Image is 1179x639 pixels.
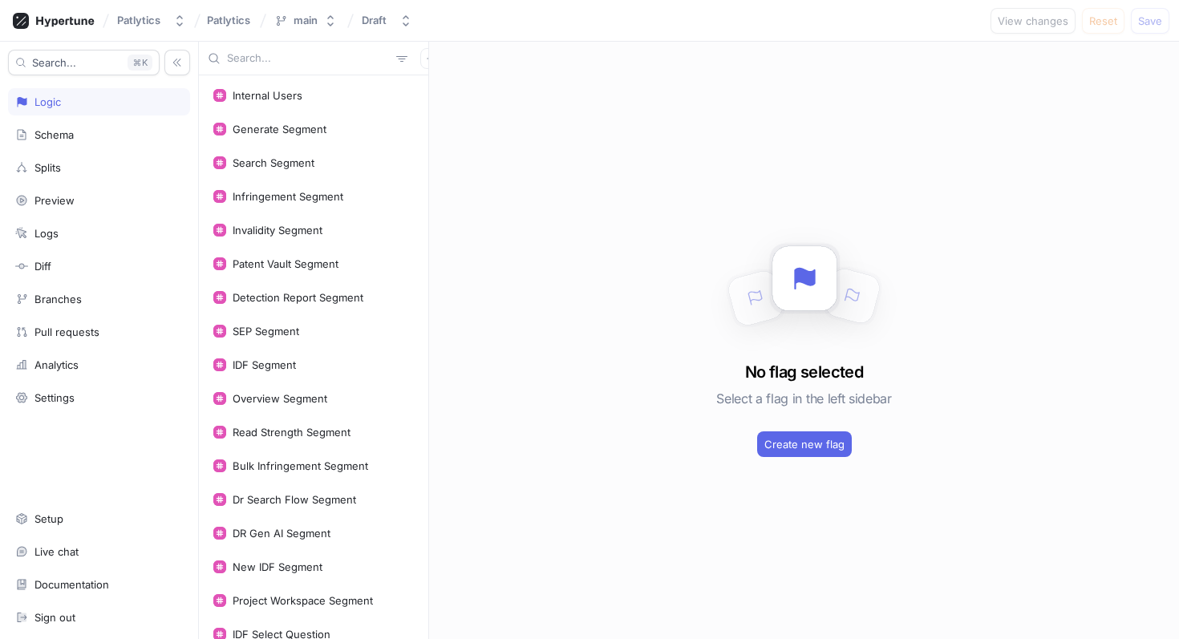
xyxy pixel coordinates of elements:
div: Invalidity Segment [233,224,322,237]
a: Documentation [8,571,190,598]
div: Analytics [34,358,79,371]
div: Documentation [34,578,109,591]
div: Read Strength Segment [233,426,350,439]
span: Create new flag [764,439,845,449]
span: View changes [998,16,1068,26]
div: Diff [34,260,51,273]
span: Patlytics [207,14,250,26]
div: main [294,14,318,27]
div: DR Gen AI Segment [233,527,330,540]
span: Reset [1089,16,1117,26]
button: main [268,7,343,34]
div: Schema [34,128,74,141]
button: Draft [355,7,419,34]
div: Overview Segment [233,392,327,405]
h5: Select a flag in the left sidebar [716,384,891,413]
div: Logs [34,227,59,240]
div: New IDF Segment [233,560,322,573]
div: Infringement Segment [233,190,343,203]
button: Create new flag [757,431,852,457]
div: Logic [34,95,61,108]
div: Splits [34,161,61,174]
span: Search... [32,58,76,67]
button: Reset [1082,8,1124,34]
div: Project Workspace Segment [233,594,373,607]
div: Bulk Infringement Segment [233,459,368,472]
div: Settings [34,391,75,404]
div: Internal Users [233,89,302,102]
button: Save [1131,8,1169,34]
div: Pull requests [34,326,99,338]
div: Preview [34,194,75,207]
span: Save [1138,16,1162,26]
div: Generate Segment [233,123,326,135]
div: Sign out [34,611,75,624]
div: Patlytics [117,14,160,27]
div: Draft [362,14,387,27]
div: Dr Search Flow Segment [233,493,356,506]
div: Setup [34,512,63,525]
h3: No flag selected [745,360,863,384]
div: IDF Segment [233,358,296,371]
button: Patlytics [111,7,192,34]
input: Search... [227,51,390,67]
div: K [128,55,152,71]
button: View changes [991,8,1076,34]
button: Search...K [8,50,160,75]
div: Detection Report Segment [233,291,363,304]
div: Branches [34,293,82,305]
div: SEP Segment [233,325,299,338]
div: Search Segment [233,156,314,169]
div: Patent Vault Segment [233,257,338,270]
div: Live chat [34,545,79,558]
